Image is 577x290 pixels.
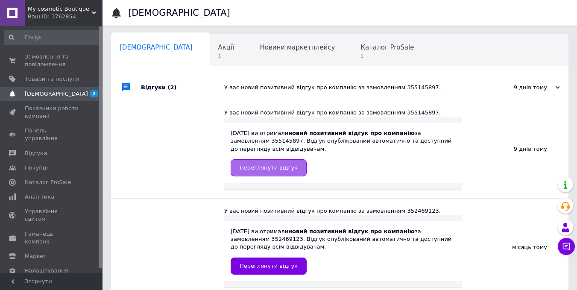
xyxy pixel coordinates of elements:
span: (2) [168,84,177,91]
span: Переглянути відгук [240,263,298,269]
div: [DATE] ви отримали за замовленням 352469123. Відгук опублікований автоматично та доступний до пер... [231,228,455,275]
span: Управління сайтом [25,208,79,223]
div: Ваш ID: 3762854 [28,13,103,21]
span: 1 [360,53,414,59]
span: Відгуки [25,149,47,157]
span: Товари та послуги [25,75,79,83]
span: Переглянути відгук [240,164,298,171]
div: Відгуки [141,75,224,100]
span: Акції [218,44,234,51]
span: [DEMOGRAPHIC_DATA] [120,44,193,51]
a: Переглянути відгук [231,159,307,176]
div: У вас новий позитивний відгук про компанію за замовленням 352469123. [224,207,462,215]
div: 9 днів тому [474,84,560,91]
span: My cosmetic Boutique [28,5,92,13]
div: У вас новий позитивний відгук про компанію за замовленням 355145897. [224,109,462,117]
span: Каталог ProSale [360,44,414,51]
span: Замовлення та повідомлення [25,53,79,68]
span: Новини маркетплейсу [260,44,335,51]
div: [DATE] ви отримали за замовленням 355145897. Відгук опублікований автоматично та доступний до пер... [231,129,455,176]
span: 1 [218,53,234,59]
div: У вас новий позитивний відгук про компанію за замовленням 355145897. [224,84,474,91]
span: Покупці [25,164,48,172]
span: Гаманець компанії [25,230,79,246]
a: Переглянути відгук [231,258,307,275]
b: новий позитивний відгук про компанію [288,130,415,136]
span: Панель управління [25,127,79,142]
button: Чат з покупцем [558,238,575,255]
b: новий позитивний відгук про компанію [288,228,415,234]
span: Аналітика [25,193,54,201]
h1: [DEMOGRAPHIC_DATA] [128,8,230,18]
input: Пошук [4,30,101,45]
span: 2 [90,90,98,97]
span: [DEMOGRAPHIC_DATA] [25,90,88,98]
span: Маркет [25,252,47,260]
span: Показники роботи компанії [25,105,79,120]
span: Налаштування [25,267,68,275]
div: 9 днів тому [462,100,568,198]
span: Каталог ProSale [25,179,71,186]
